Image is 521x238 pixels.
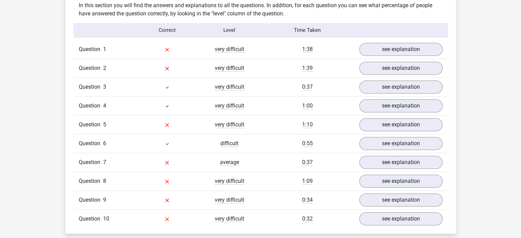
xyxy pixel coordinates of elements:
[198,26,261,34] div: Level
[359,137,443,150] a: see explanation
[103,65,106,71] span: 2
[260,26,354,34] div: Time Taken
[215,102,244,109] span: very difficult
[220,159,239,166] span: average
[79,102,103,110] span: Question
[103,46,106,52] span: 1
[103,215,109,222] span: 10
[79,196,103,204] span: Question
[302,197,313,203] span: 0:34
[79,139,103,148] span: Question
[79,45,103,53] span: Question
[359,80,443,93] a: see explanation
[359,99,443,112] a: see explanation
[302,121,313,128] span: 1:10
[359,175,443,188] a: see explanation
[79,215,103,223] span: Question
[103,197,106,203] span: 9
[215,121,244,128] span: very difficult
[302,215,313,222] span: 0:32
[136,26,198,34] div: Correct
[302,178,313,185] span: 1:09
[359,118,443,131] a: see explanation
[79,121,103,129] span: Question
[103,121,106,128] span: 5
[103,159,106,165] span: 7
[103,102,106,109] span: 4
[215,178,244,185] span: very difficult
[220,140,238,147] span: difficult
[215,65,244,72] span: very difficult
[302,84,313,90] span: 0:37
[215,46,244,53] span: very difficult
[359,62,443,75] a: see explanation
[302,102,313,109] span: 1:00
[302,46,313,53] span: 1:38
[302,140,313,147] span: 0:55
[103,178,106,184] span: 8
[359,43,443,56] a: see explanation
[302,65,313,72] span: 1:39
[79,177,103,185] span: Question
[103,140,106,147] span: 6
[215,84,244,90] span: very difficult
[79,64,103,72] span: Question
[359,156,443,169] a: see explanation
[74,1,448,18] div: In this section you will find the answers and explanations to all the questions. In addition, for...
[302,159,313,166] span: 0:37
[215,197,244,203] span: very difficult
[103,84,106,90] span: 3
[359,193,443,206] a: see explanation
[79,158,103,166] span: Question
[215,215,244,222] span: very difficult
[359,212,443,225] a: see explanation
[79,83,103,91] span: Question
